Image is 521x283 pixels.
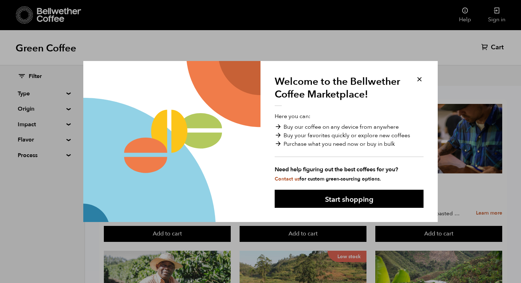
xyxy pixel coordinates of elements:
h1: Welcome to the Bellwether Coffee Marketplace! [275,75,406,106]
li: Buy your favorites quickly or explore new coffees [275,131,424,140]
li: Buy our coffee on any device from anywhere [275,123,424,131]
button: Start shopping [275,190,424,208]
a: Contact us [275,176,299,182]
strong: Need help figuring out the best coffees for you? [275,165,424,174]
li: Purchase what you need now or buy in bulk [275,140,424,148]
small: for custom green-sourcing options. [275,176,381,182]
p: Here you can: [275,112,424,182]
